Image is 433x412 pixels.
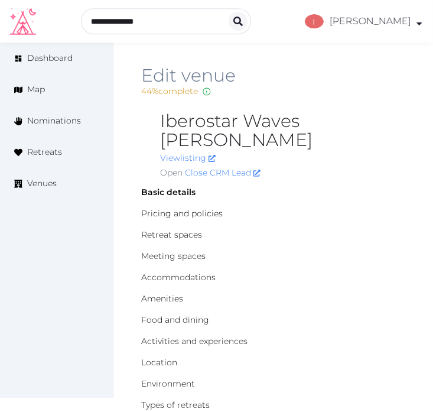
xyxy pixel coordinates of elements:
[141,400,210,410] a: Types of retreats
[141,229,202,240] a: Retreat spaces
[185,167,261,179] a: Close CRM Lead
[27,177,57,190] span: Venues
[141,378,195,389] a: Environment
[141,251,206,261] a: Meeting spaces
[27,83,45,96] span: Map
[141,314,209,325] a: Food and dining
[27,115,81,127] span: Nominations
[141,272,216,283] a: Accommodations
[160,153,216,163] a: Viewlisting
[141,86,198,96] span: 44 % complete
[160,112,405,150] h2: Iberostar Waves [PERSON_NAME]
[27,52,73,64] span: Dashboard
[141,336,248,346] a: Activities and experiences
[141,208,223,219] a: Pricing and policies
[160,167,183,179] span: Open
[27,146,62,158] span: Retreats
[141,357,177,368] a: Location
[141,66,405,85] h2: Edit venue
[296,14,424,28] a: [PERSON_NAME]
[141,293,183,304] a: Amenities
[141,187,196,197] a: Basic details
